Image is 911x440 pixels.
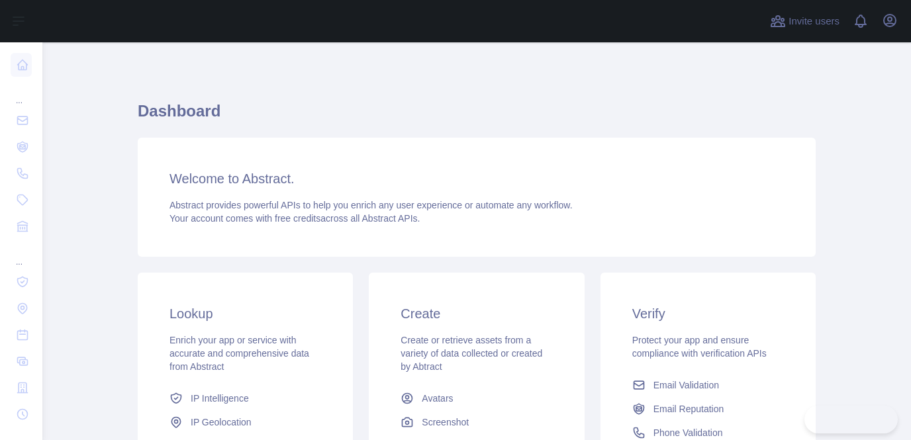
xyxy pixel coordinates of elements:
span: Phone Validation [653,426,723,439]
h3: Verify [632,304,784,323]
iframe: Toggle Customer Support [804,406,898,433]
div: ... [11,79,32,106]
span: Screenshot [422,416,469,429]
a: Avatars [395,386,557,410]
span: Enrich your app or service with accurate and comprehensive data from Abstract [169,335,309,372]
div: ... [11,241,32,267]
a: IP Geolocation [164,410,326,434]
span: free credits [275,213,320,224]
h3: Welcome to Abstract. [169,169,784,188]
span: IP Intelligence [191,392,249,405]
h3: Lookup [169,304,321,323]
button: Invite users [767,11,842,32]
span: Create or retrieve assets from a variety of data collected or created by Abtract [401,335,542,372]
span: Abstract provides powerful APIs to help you enrich any user experience or automate any workflow. [169,200,573,210]
a: Screenshot [395,410,557,434]
a: Email Validation [627,373,789,397]
a: Email Reputation [627,397,789,421]
h1: Dashboard [138,101,816,132]
span: Protect your app and ensure compliance with verification APIs [632,335,767,359]
a: IP Intelligence [164,386,326,410]
span: Email Reputation [653,402,724,416]
span: Invite users [789,14,839,29]
span: IP Geolocation [191,416,252,429]
span: Email Validation [653,378,719,392]
h3: Create [401,304,552,323]
span: Your account comes with across all Abstract APIs. [169,213,420,224]
span: Avatars [422,392,453,405]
